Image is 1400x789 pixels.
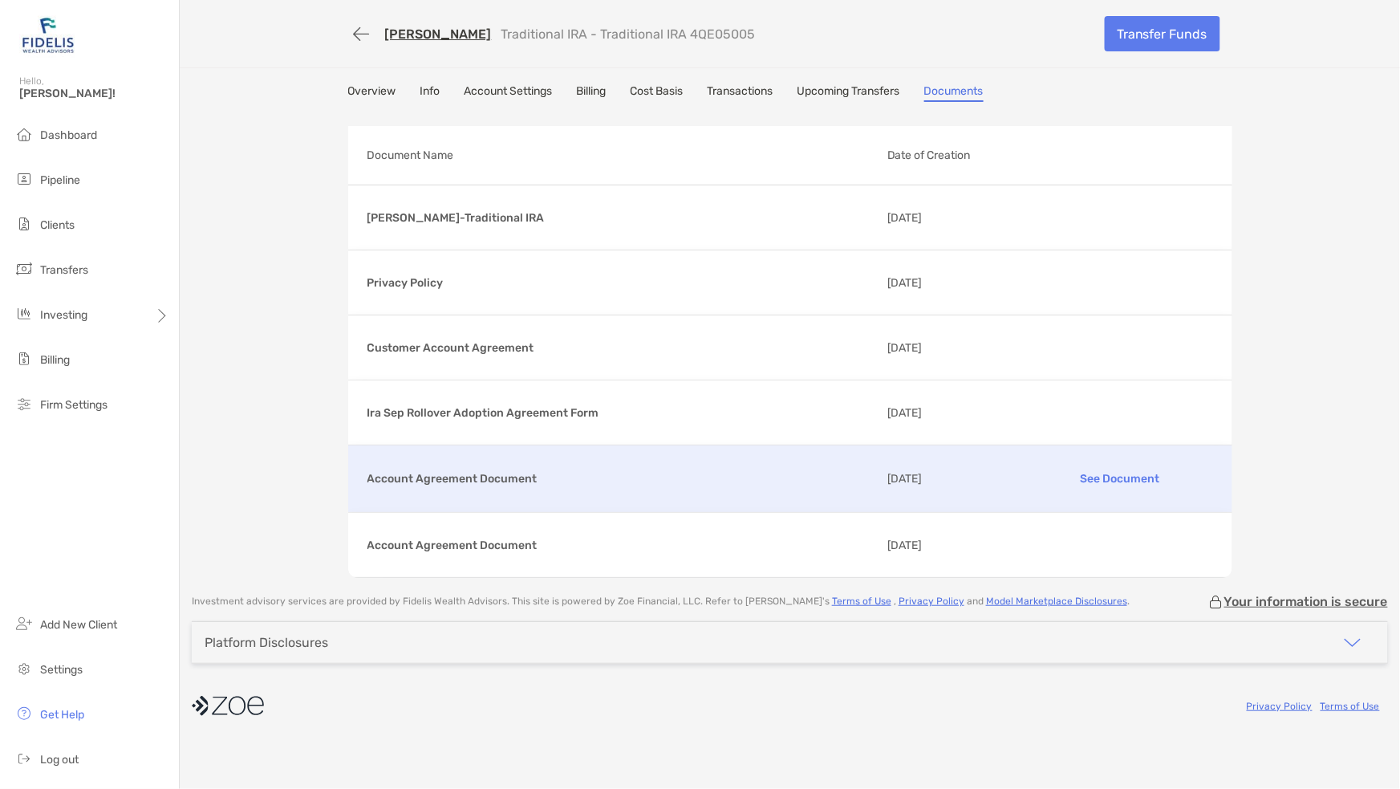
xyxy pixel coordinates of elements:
img: billing icon [14,349,34,368]
a: Terms of Use [1321,701,1380,712]
a: Transactions [708,84,773,102]
p: Privacy Policy [367,273,874,293]
img: Zoe Logo [19,6,77,64]
p: Investment advisory services are provided by Fidelis Wealth Advisors . This site is powered by Zo... [192,596,1130,608]
p: See Document [1027,465,1213,493]
img: investing icon [14,304,34,323]
span: Pipeline [40,173,80,187]
span: Add New Client [40,618,117,632]
span: Dashboard [40,128,97,142]
p: Ira Sep Rollover Adoption Agreement Form [367,403,874,423]
p: [DATE] [887,273,1014,293]
a: Overview [348,84,396,102]
p: Account Agreement Document [367,535,874,555]
a: Billing [577,84,607,102]
a: Privacy Policy [1247,701,1313,712]
p: [DATE] [887,208,1014,228]
img: get-help icon [14,704,34,723]
a: Account Settings [465,84,553,102]
a: Upcoming Transfers [797,84,900,102]
p: Date of Creation [887,145,1226,165]
a: Info [420,84,440,102]
span: Billing [40,353,70,367]
img: transfers icon [14,259,34,279]
img: icon arrow [1343,633,1362,653]
p: [DATE] [887,469,1014,489]
span: Firm Settings [40,398,108,412]
p: Your information is secure [1224,594,1388,609]
img: logout icon [14,749,34,768]
p: Customer Account Agreement [367,338,874,358]
div: Platform Disclosures [205,635,328,650]
p: [PERSON_NAME]-Traditional IRA [367,208,874,228]
p: Traditional IRA - Traditional IRA 4QE05005 [501,26,756,42]
span: Get Help [40,708,84,722]
span: [PERSON_NAME]! [19,87,169,100]
a: Documents [924,84,984,102]
a: Model Marketplace Disclosures [986,596,1127,607]
p: [DATE] [887,535,1014,555]
span: Clients [40,218,75,232]
a: Privacy Policy [899,596,964,607]
span: Transfers [40,263,88,277]
span: Investing [40,308,87,322]
img: dashboard icon [14,124,34,144]
p: Document Name [367,145,874,165]
img: add_new_client icon [14,614,34,633]
img: settings icon [14,659,34,678]
a: [PERSON_NAME] [385,26,492,42]
span: Log out [40,753,79,767]
a: Terms of Use [832,596,891,607]
p: [DATE] [887,403,1014,423]
img: pipeline icon [14,169,34,189]
a: Transfer Funds [1105,16,1220,51]
span: Settings [40,663,83,677]
p: [DATE] [887,338,1014,358]
img: firm-settings icon [14,394,34,413]
p: Account Agreement Document [367,469,874,489]
img: clients icon [14,214,34,234]
a: Cost Basis [631,84,684,102]
img: company logo [192,688,264,724]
